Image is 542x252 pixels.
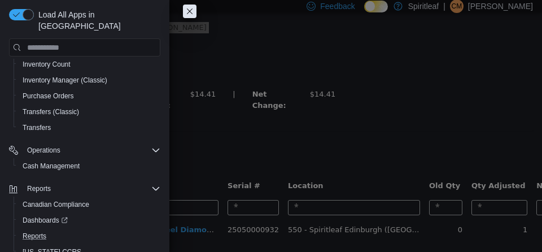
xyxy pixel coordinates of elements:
span: Transfers [23,123,51,132]
label: Net Change: [244,76,301,98]
button: Qty Adjusted [471,168,527,179]
button: Purchase Orders [14,88,165,104]
button: Catalog SKU [24,168,77,179]
label: | [224,76,243,88]
span: Canadian Compliance [23,200,89,209]
td: 62ZB4C5N [20,207,82,228]
span: Inventory Manager (Classic) [18,73,160,87]
a: Inventory Manager (Classic) [18,73,112,87]
a: Vox Popz Banana Peel Diamond Infused Crushable Pre-Roll - 3 x .5g [86,213,366,221]
div: 1 [75,43,146,54]
td: 25050000932 [223,207,283,228]
div: [DATE] 4:00 PM by [PERSON_NAME] [67,10,215,21]
label: Cost Increase: [124,76,182,98]
a: Purchase Orders [18,89,78,103]
span: Purchase Orders [18,89,160,103]
button: Operations [5,142,165,158]
button: Cash Management [14,158,165,174]
a: Transfers (Classic) [18,105,84,119]
button: Transfers (Classic) [14,104,165,120]
span: Cash Management [23,162,80,171]
button: Reports [5,181,165,197]
span: 550 - Spiritleaf Edinburgh ([GEOGRAPHIC_DATA]) [288,213,467,221]
button: Location [288,168,325,179]
label: SKUs Adjusted: [9,43,67,65]
button: Old Qty [429,168,462,179]
span: Operations [27,146,60,155]
small: ( ) [46,146,59,157]
span: Cash Management [18,159,160,173]
button: Canadian Compliance [14,197,165,212]
button: Reports [23,182,55,195]
button: Inventory Count [14,57,165,72]
td: 0 [425,207,467,228]
a: Inventory Count [18,58,75,71]
span: Reports [27,184,51,193]
a: Transfers [18,121,55,134]
span: Reports [18,229,160,243]
span: Reports [23,232,46,241]
a: Canadian Compliance [18,198,94,211]
span: Transfers [18,121,160,134]
span: Transfers (Classic) [18,105,160,119]
a: Dashboards [18,214,72,227]
button: Transfers [14,120,165,136]
span: Canadian Compliance [18,198,160,211]
button: Close this dialog [183,5,196,18]
div: $14.41 [310,76,336,88]
div: $0.00 [75,76,96,88]
label: Cost Decrease: [9,76,67,98]
span: Purchase Orders [23,92,74,101]
span: Dashboards [18,214,160,227]
span: Inventory Manager (Classic) [23,76,107,85]
td: 1 [467,207,532,228]
span: 1 [50,146,55,157]
span: Load All Apps in [GEOGRAPHIC_DATA] [34,9,160,32]
span: Dashboards [23,216,68,225]
button: Product Name [86,168,147,179]
span: Inventory Count [18,58,160,71]
label: Adjusted On: [9,10,67,32]
div: $14.41 [190,76,216,88]
span: Reports [23,182,160,195]
span: Items [8,142,46,158]
span: Inventory Count [23,60,71,69]
span: Transfers (Classic) [23,107,79,116]
button: Operations [23,144,65,157]
a: Cash Management [18,159,84,173]
a: Dashboards [14,212,165,228]
button: Serial # [228,168,263,179]
button: Reports [14,228,165,244]
label: | [104,76,124,88]
a: Reports [18,229,51,243]
button: Inventory Manager (Classic) [14,72,165,88]
span: Operations [23,144,160,157]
